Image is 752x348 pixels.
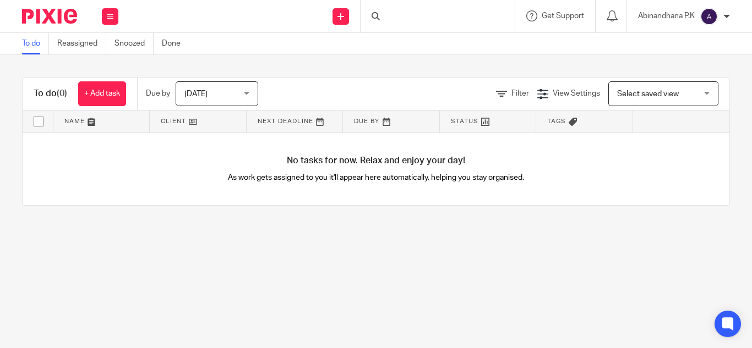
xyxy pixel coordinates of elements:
span: [DATE] [184,90,208,98]
a: Reassigned [57,33,106,54]
span: (0) [57,89,67,98]
span: Filter [511,90,529,97]
p: Abinandhana P.K [638,10,695,21]
span: View Settings [553,90,600,97]
h4: No tasks for now. Relax and enjoy your day! [23,155,729,167]
span: Select saved view [617,90,679,98]
span: Tags [547,118,566,124]
img: svg%3E [700,8,718,25]
span: Get Support [542,12,584,20]
h1: To do [34,88,67,100]
a: + Add task [78,81,126,106]
a: Done [162,33,189,54]
a: Snoozed [115,33,154,54]
p: Due by [146,88,170,99]
img: Pixie [22,9,77,24]
a: To do [22,33,49,54]
p: As work gets assigned to you it'll appear here automatically, helping you stay organised. [199,172,553,183]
